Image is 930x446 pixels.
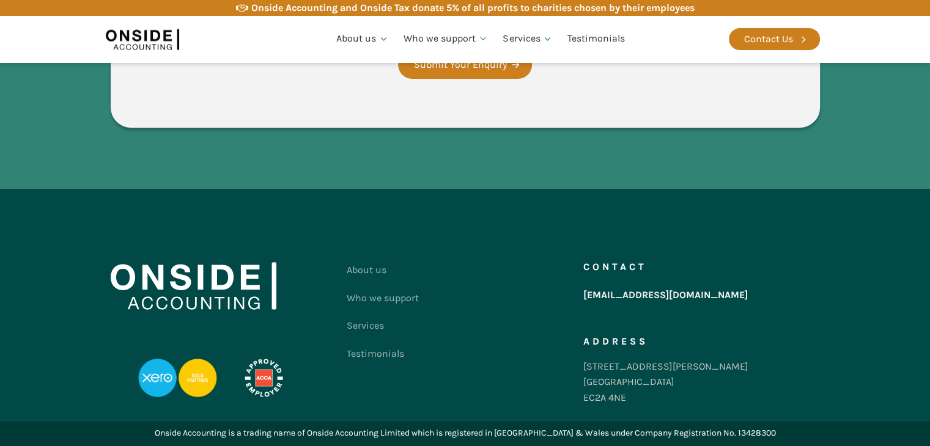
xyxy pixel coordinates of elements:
a: [EMAIL_ADDRESS][DOMAIN_NAME] [583,284,748,306]
a: Testimonials [347,340,419,368]
img: APPROVED-EMPLOYER-PROFESSIONAL-DEVELOPMENT-REVERSED_LOGO [229,359,298,398]
h5: Contact [583,262,647,272]
div: Contact Us [744,31,793,47]
a: Services [347,312,419,340]
button: Submit Your Enquiry [398,51,532,79]
a: Testimonials [560,18,632,60]
a: Who we support [347,284,419,312]
a: About us [347,256,419,284]
div: [STREET_ADDRESS][PERSON_NAME] [GEOGRAPHIC_DATA] EC2A 4NE [583,359,748,406]
a: Contact Us [729,28,820,50]
div: Onside Accounting is a trading name of Onside Accounting Limited which is registered in [GEOGRAPH... [155,426,776,440]
img: Onside Accounting [106,25,179,53]
a: About us [329,18,396,60]
img: Onside Accounting [111,262,276,310]
a: Services [495,18,560,60]
h5: Address [583,337,648,346]
a: Who we support [396,18,496,60]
